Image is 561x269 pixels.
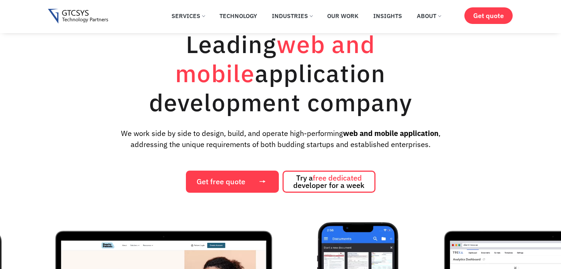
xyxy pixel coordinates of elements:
span: web and mobile [175,28,375,89]
a: Our Work [322,8,364,24]
img: Gtcsys logo [48,9,108,24]
strong: web and mobile application [343,128,439,138]
span: Try a developer for a week [293,174,364,189]
h1: Leading application development company [115,29,447,117]
span: Get quote [473,12,504,20]
a: Technology [214,8,263,24]
a: Insights [368,8,408,24]
a: About [411,8,446,24]
a: Industries [266,8,318,24]
p: We work side by side to design, build, and operate high-performing , addressing the unique requir... [108,128,452,150]
span: Get free quote [197,178,245,185]
span: free dedicated [313,173,362,183]
a: Services [166,8,210,24]
a: Get quote [464,7,513,24]
iframe: chat widget [515,223,561,258]
a: Try afree dedicated developer for a week [283,171,375,193]
a: Get free quote [186,171,279,193]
